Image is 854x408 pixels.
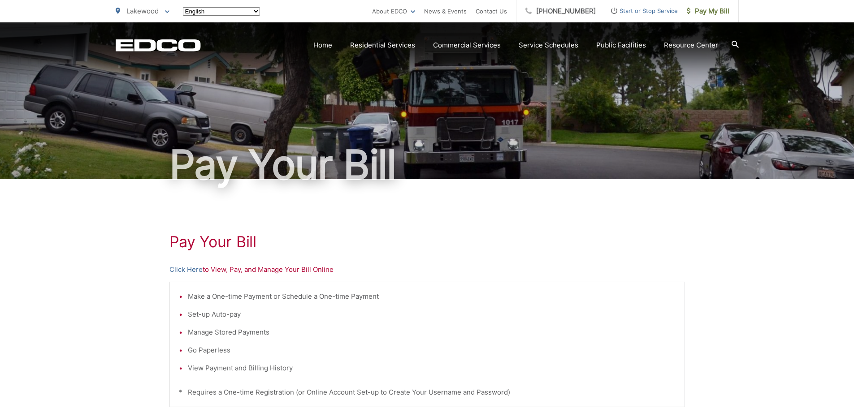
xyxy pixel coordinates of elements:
[169,264,203,275] a: Click Here
[476,6,507,17] a: Contact Us
[433,40,501,51] a: Commercial Services
[664,40,718,51] a: Resource Center
[188,345,676,356] li: Go Paperless
[687,6,729,17] span: Pay My Bill
[424,6,467,17] a: News & Events
[519,40,578,51] a: Service Schedules
[116,142,739,187] h1: Pay Your Bill
[188,327,676,338] li: Manage Stored Payments
[169,264,685,275] p: to View, Pay, and Manage Your Bill Online
[126,7,159,15] span: Lakewood
[169,233,685,251] h1: Pay Your Bill
[372,6,415,17] a: About EDCO
[596,40,646,51] a: Public Facilities
[188,363,676,374] li: View Payment and Billing History
[179,387,676,398] p: * Requires a One-time Registration (or Online Account Set-up to Create Your Username and Password)
[116,39,201,52] a: EDCD logo. Return to the homepage.
[183,7,260,16] select: Select a language
[188,309,676,320] li: Set-up Auto-pay
[313,40,332,51] a: Home
[188,291,676,302] li: Make a One-time Payment or Schedule a One-time Payment
[350,40,415,51] a: Residential Services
